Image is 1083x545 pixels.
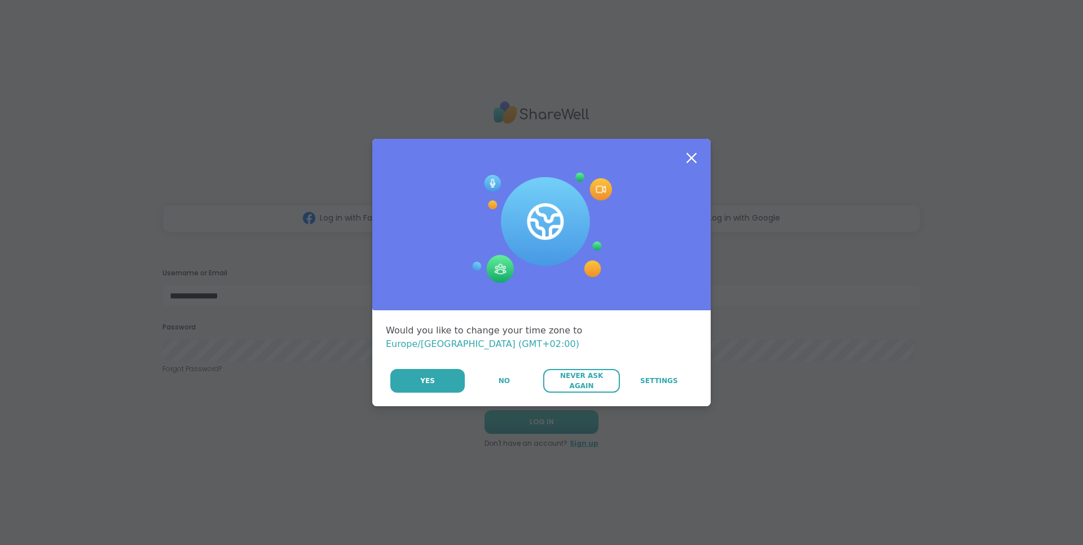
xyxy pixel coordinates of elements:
[386,339,579,349] span: Europe/[GEOGRAPHIC_DATA] (GMT+02:00)
[466,369,542,393] button: No
[543,369,619,393] button: Never Ask Again
[386,324,697,351] div: Would you like to change your time zone to
[390,369,465,393] button: Yes
[549,371,614,391] span: Never Ask Again
[621,369,697,393] a: Settings
[640,376,678,386] span: Settings
[471,173,612,283] img: Session Experience
[499,376,510,386] span: No
[420,376,435,386] span: Yes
